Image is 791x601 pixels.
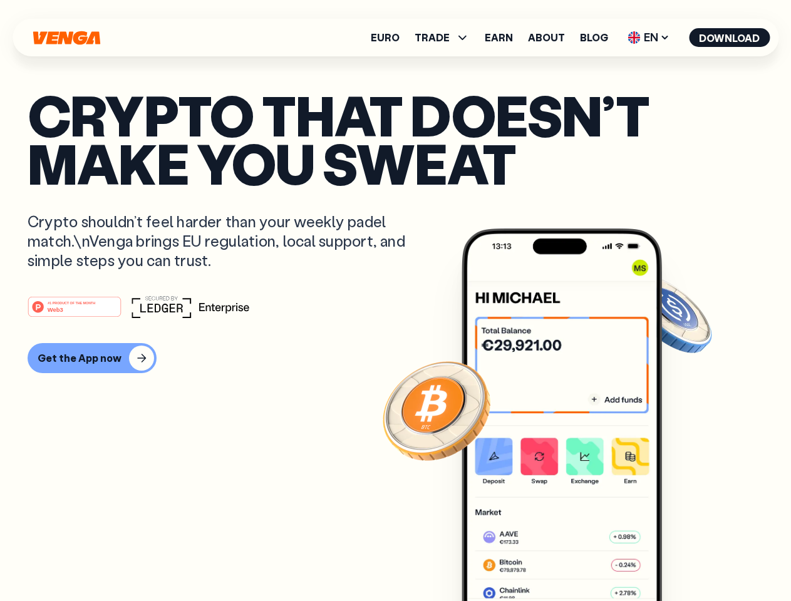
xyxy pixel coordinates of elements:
a: #1 PRODUCT OF THE MONTHWeb3 [28,304,121,320]
a: About [528,33,565,43]
svg: Home [31,31,101,45]
button: Download [689,28,770,47]
a: Earn [485,33,513,43]
p: Crypto that doesn’t make you sweat [28,91,763,187]
tspan: #1 PRODUCT OF THE MONTH [48,300,95,304]
div: Get the App now [38,352,121,364]
img: USDC coin [624,269,715,359]
button: Get the App now [28,343,157,373]
span: TRADE [415,30,470,45]
tspan: Web3 [48,306,63,312]
span: EN [623,28,674,48]
img: Bitcoin [380,354,493,466]
img: flag-uk [628,31,640,44]
a: Euro [371,33,400,43]
a: Get the App now [28,343,763,373]
p: Crypto shouldn’t feel harder than your weekly padel match.\nVenga brings EU regulation, local sup... [28,212,423,270]
span: TRADE [415,33,450,43]
a: Blog [580,33,608,43]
